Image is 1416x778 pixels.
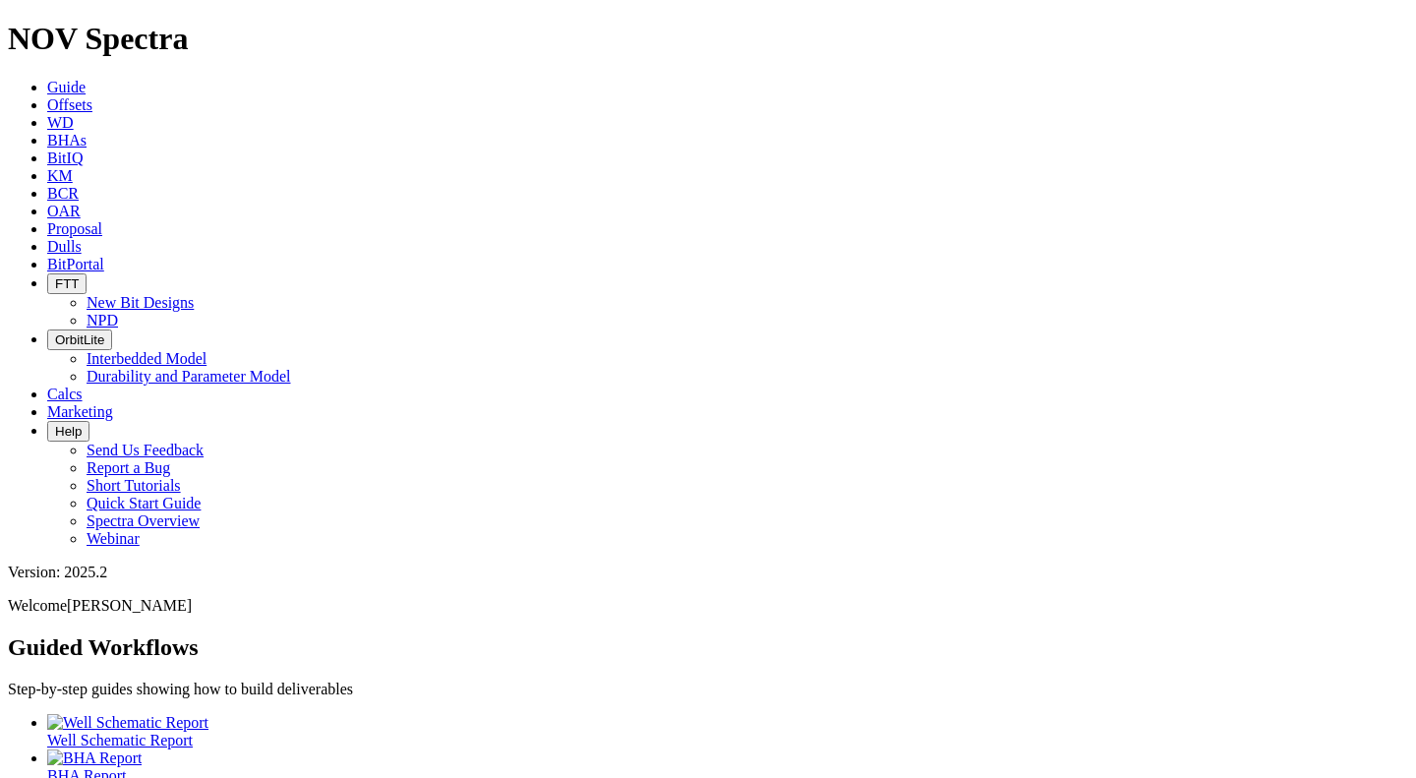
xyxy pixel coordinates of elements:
button: FTT [47,273,87,294]
a: Dulls [47,238,82,255]
a: Guide [47,79,86,95]
a: BitIQ [47,150,83,166]
a: Interbedded Model [87,350,206,367]
a: Webinar [87,530,140,547]
a: Proposal [47,220,102,237]
a: Well Schematic Report Well Schematic Report [47,714,1408,748]
a: Durability and Parameter Model [87,368,291,385]
a: Short Tutorials [87,477,181,494]
span: [PERSON_NAME] [67,597,192,614]
button: Help [47,421,89,442]
a: KM [47,167,73,184]
a: Quick Start Guide [87,495,201,511]
a: Calcs [47,386,83,402]
a: Offsets [47,96,92,113]
a: OAR [47,203,81,219]
a: Marketing [47,403,113,420]
h2: Guided Workflows [8,634,1408,661]
a: BHAs [47,132,87,149]
img: BHA Report [47,749,142,767]
p: Welcome [8,597,1408,615]
p: Step-by-step guides showing how to build deliverables [8,681,1408,698]
a: New Bit Designs [87,294,194,311]
a: BitPortal [47,256,104,272]
a: Report a Bug [87,459,170,476]
span: Help [55,424,82,439]
a: NPD [87,312,118,329]
a: Send Us Feedback [87,442,204,458]
span: Well Schematic Report [47,732,193,748]
div: Version: 2025.2 [8,564,1408,581]
h1: NOV Spectra [8,21,1408,57]
button: OrbitLite [47,329,112,350]
span: FTT [55,276,79,291]
a: BCR [47,185,79,202]
a: Spectra Overview [87,512,200,529]
img: Well Schematic Report [47,714,208,732]
span: OrbitLite [55,332,104,347]
a: WD [47,114,74,131]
